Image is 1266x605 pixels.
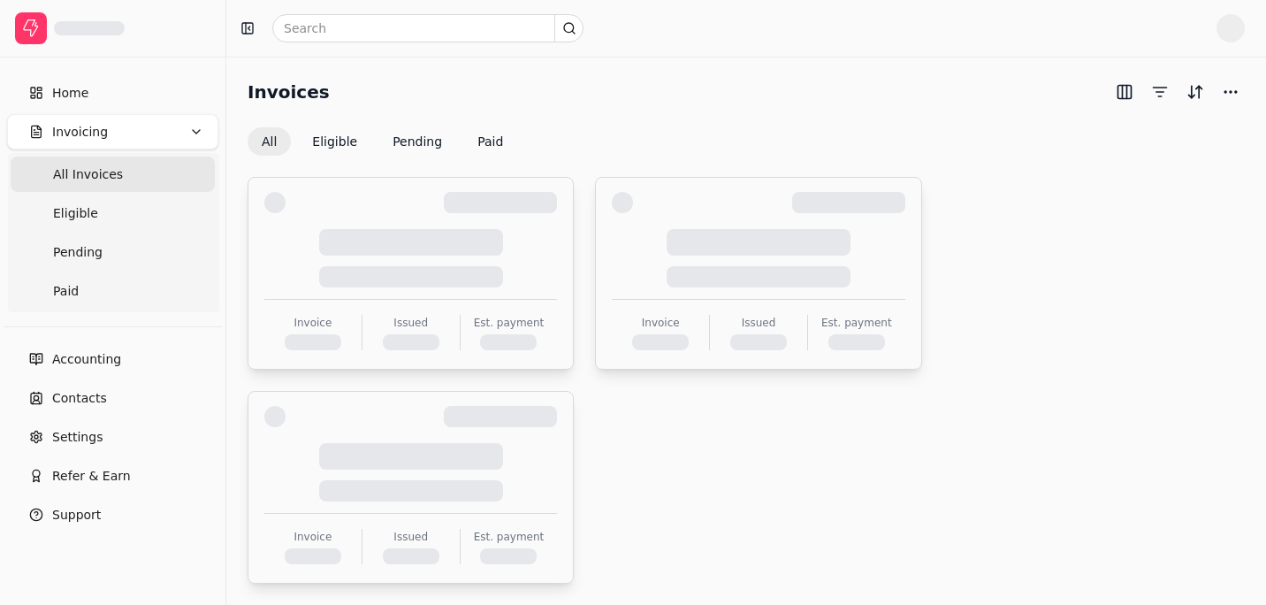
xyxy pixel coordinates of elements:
[1181,78,1209,106] button: Sort
[7,458,218,494] button: Refer & Earn
[294,529,332,545] div: Invoice
[11,273,215,309] a: Paid
[393,315,428,331] div: Issued
[7,380,218,416] a: Contacts
[53,165,123,184] span: All Invoices
[248,78,330,106] h2: Invoices
[53,282,79,301] span: Paid
[52,123,108,142] span: Invoicing
[642,315,680,331] div: Invoice
[463,127,517,156] button: Paid
[53,243,103,262] span: Pending
[1216,78,1245,106] button: More
[7,341,218,377] a: Accounting
[11,195,215,231] a: Eligible
[7,75,218,111] a: Home
[7,497,218,532] button: Support
[53,204,98,223] span: Eligible
[474,315,545,331] div: Est. payment
[11,157,215,192] a: All Invoices
[52,84,88,103] span: Home
[52,506,101,525] span: Support
[742,315,776,331] div: Issued
[52,467,131,486] span: Refer & Earn
[52,428,103,447] span: Settings
[294,315,332,331] div: Invoice
[378,127,456,156] button: Pending
[52,389,107,408] span: Contacts
[7,419,218,455] a: Settings
[393,529,428,545] div: Issued
[474,529,545,545] div: Est. payment
[52,350,121,369] span: Accounting
[272,14,583,42] input: Search
[11,234,215,270] a: Pending
[248,127,291,156] button: All
[298,127,371,156] button: Eligible
[248,127,517,156] div: Invoice filter options
[7,114,218,149] button: Invoicing
[821,315,892,331] div: Est. payment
